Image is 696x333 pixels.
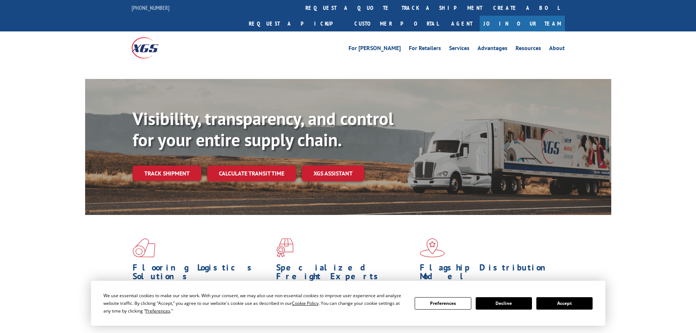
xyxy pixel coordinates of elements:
[516,45,541,53] a: Resources
[420,238,445,257] img: xgs-icon-flagship-distribution-model-red
[207,166,296,181] a: Calculate transit time
[276,238,293,257] img: xgs-icon-focused-on-flooring-red
[536,297,593,310] button: Accept
[133,107,393,151] b: Visibility, transparency, and control for your entire supply chain.
[133,166,201,181] a: Track shipment
[549,45,565,53] a: About
[420,263,558,284] h1: Flagship Distribution Model
[276,263,414,284] h1: Specialized Freight Experts
[133,263,271,284] h1: Flooring Logistics Solutions
[243,16,349,31] a: Request a pickup
[132,4,170,11] a: [PHONE_NUMBER]
[103,292,406,315] div: We use essential cookies to make our site work. With your consent, we may also use non-essential ...
[415,297,471,310] button: Preferences
[133,238,155,257] img: xgs-icon-total-supply-chain-intelligence-red
[349,45,401,53] a: For [PERSON_NAME]
[478,45,507,53] a: Advantages
[91,281,605,326] div: Cookie Consent Prompt
[302,166,364,181] a: XGS ASSISTANT
[349,16,444,31] a: Customer Portal
[449,45,469,53] a: Services
[476,297,532,310] button: Decline
[444,16,480,31] a: Agent
[145,308,170,314] span: Preferences
[409,45,441,53] a: For Retailers
[292,300,319,306] span: Cookie Policy
[480,16,565,31] a: Join Our Team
